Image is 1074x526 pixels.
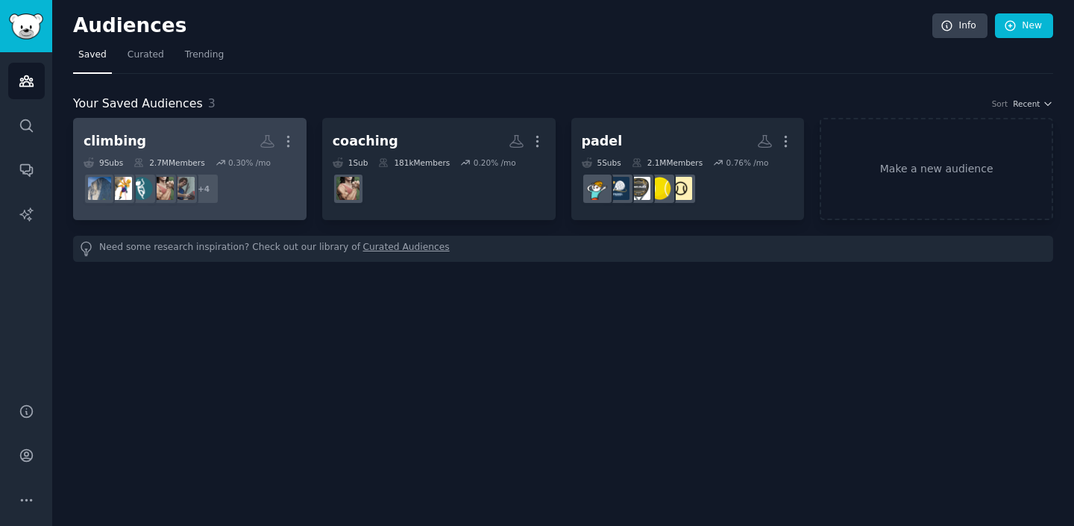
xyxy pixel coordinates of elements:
[73,43,112,74] a: Saved
[78,48,107,62] span: Saved
[669,177,692,200] img: 10s
[73,95,203,113] span: Your Saved Audiences
[1013,98,1053,109] button: Recent
[571,118,805,220] a: padel5Subs2.1MMembers0.76% /mo10stennisPadelracketPadelLondonpadel
[73,14,932,38] h2: Audiences
[1013,98,1040,109] span: Recent
[73,236,1053,262] div: Need some research inspiration? Check out our library of
[995,13,1053,39] a: New
[109,177,132,200] img: climbergirls
[88,177,111,200] img: climbing
[648,177,671,200] img: tennis
[585,177,609,200] img: padel
[627,177,650,200] img: Padelracket
[992,98,1008,109] div: Sort
[932,13,987,39] a: Info
[128,48,164,62] span: Curated
[180,43,229,74] a: Trending
[336,177,359,200] img: climbharder
[582,157,621,168] div: 5 Sub s
[84,132,146,151] div: climbing
[188,173,219,204] div: + 4
[84,157,123,168] div: 9 Sub s
[185,48,224,62] span: Trending
[632,157,703,168] div: 2.1M Members
[172,177,195,200] img: escalade
[378,157,450,168] div: 181k Members
[820,118,1053,220] a: Make a new audience
[322,118,556,220] a: coaching1Sub181kMembers0.20% /moclimbharder
[606,177,629,200] img: PadelLondon
[333,132,398,151] div: coaching
[151,177,174,200] img: climbharder
[363,241,450,257] a: Curated Audiences
[333,157,368,168] div: 1 Sub
[582,132,623,151] div: padel
[130,177,153,200] img: CompetitionClimbing
[122,43,169,74] a: Curated
[134,157,204,168] div: 2.7M Members
[9,13,43,40] img: GummySearch logo
[228,157,271,168] div: 0.30 % /mo
[208,96,216,110] span: 3
[726,157,769,168] div: 0.76 % /mo
[73,118,307,220] a: climbing9Subs2.7MMembers0.30% /mo+4escaladeclimbharderCompetitionClimbingclimbergirlsclimbing
[474,157,516,168] div: 0.20 % /mo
